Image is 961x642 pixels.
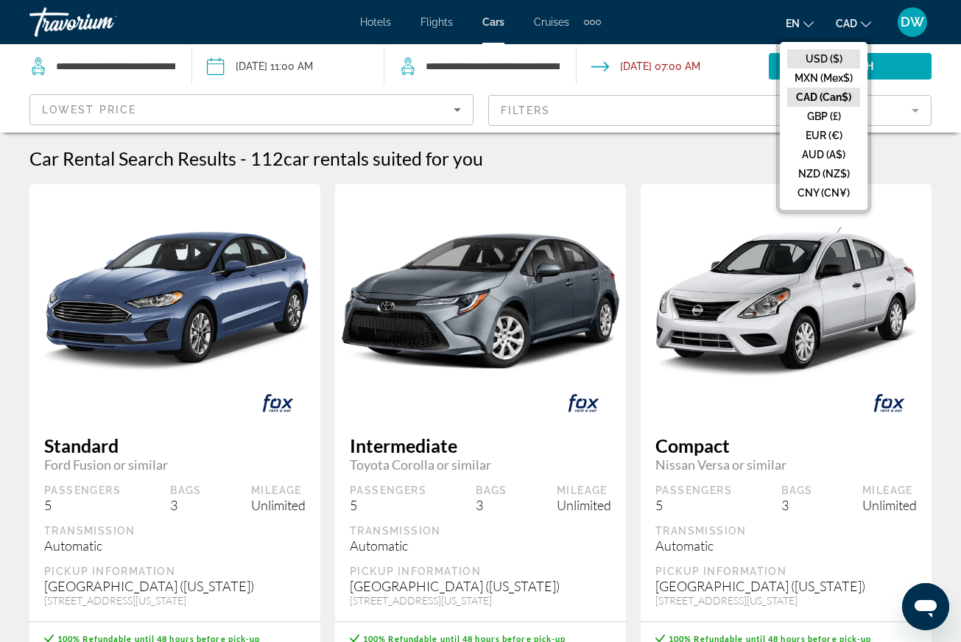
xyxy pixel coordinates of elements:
img: FOX [541,387,626,420]
span: Intermediate [350,434,611,456]
div: Mileage [862,484,917,497]
div: [STREET_ADDRESS][US_STATE] [44,594,306,607]
span: Lowest Price [42,104,136,116]
button: User Menu [893,7,932,38]
div: Automatic [350,537,611,554]
img: FOX [847,387,932,420]
div: Mileage [251,484,306,497]
button: Drop-off date: Oct 20, 2025 07:00 AM [591,44,700,88]
h1: Car Rental Search Results [29,147,236,169]
div: Transmission [350,524,611,537]
button: NZD (NZ$) [787,164,860,183]
span: en [786,18,800,29]
div: Unlimited [557,497,611,513]
div: Bags [476,484,507,497]
span: Ford Fusion or similar [44,456,306,473]
div: Mileage [557,484,611,497]
div: [STREET_ADDRESS][US_STATE] [350,594,611,607]
button: Filter [488,94,932,127]
button: Change language [786,13,814,34]
a: Flights [420,16,453,28]
img: FOX [236,387,320,420]
a: Hotels [360,16,391,28]
button: MXN (Mex$) [787,68,860,88]
div: [GEOGRAPHIC_DATA] ([US_STATE]) [350,578,611,594]
button: Change currency [836,13,871,34]
div: Automatic [655,537,917,554]
a: Travorium [29,3,177,41]
div: Pickup Information [350,565,611,578]
div: 5 [655,497,732,513]
div: Unlimited [251,497,306,513]
div: Pickup Information [655,565,917,578]
div: Transmission [655,524,917,537]
mat-select: Sort by [42,101,461,119]
a: Cruises [534,16,569,28]
img: primary.png [29,193,320,411]
div: 5 [350,497,426,513]
div: Pickup Information [44,565,306,578]
div: 5 [44,497,121,513]
button: AUD (A$) [787,145,860,164]
button: CNY (CN¥) [787,183,860,202]
h2: 112 [250,147,483,169]
button: GBP (£) [787,107,860,126]
div: Passengers [44,484,121,497]
div: Passengers [350,484,426,497]
span: - [240,147,247,169]
img: primary.png [641,219,932,385]
button: Pickup date: Oct 08, 2025 11:00 AM [207,44,313,88]
div: Passengers [655,484,732,497]
div: 3 [781,497,813,513]
span: Toyota Corolla or similar [350,456,611,473]
div: 3 [170,497,202,513]
div: Bags [781,484,813,497]
iframe: Button to launch messaging window [902,583,949,630]
span: car rentals suited for you [284,147,483,169]
span: Compact [655,434,917,456]
button: Extra navigation items [584,10,601,34]
button: USD ($) [787,49,860,68]
span: Standard [44,434,306,456]
div: 3 [476,497,507,513]
div: [GEOGRAPHIC_DATA] ([US_STATE]) [655,578,917,594]
div: Automatic [44,537,306,554]
div: [GEOGRAPHIC_DATA] ([US_STATE]) [44,578,306,594]
button: CAD (Can$) [787,88,860,107]
div: Transmission [44,524,306,537]
div: [STREET_ADDRESS][US_STATE] [655,594,917,607]
div: Unlimited [862,497,917,513]
span: DW [901,15,924,29]
div: Bags [170,484,202,497]
span: CAD [836,18,857,29]
button: EUR (€) [787,126,860,145]
img: primary.png [335,211,626,393]
a: Cars [482,16,504,28]
span: Nissan Versa or similar [655,456,917,473]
